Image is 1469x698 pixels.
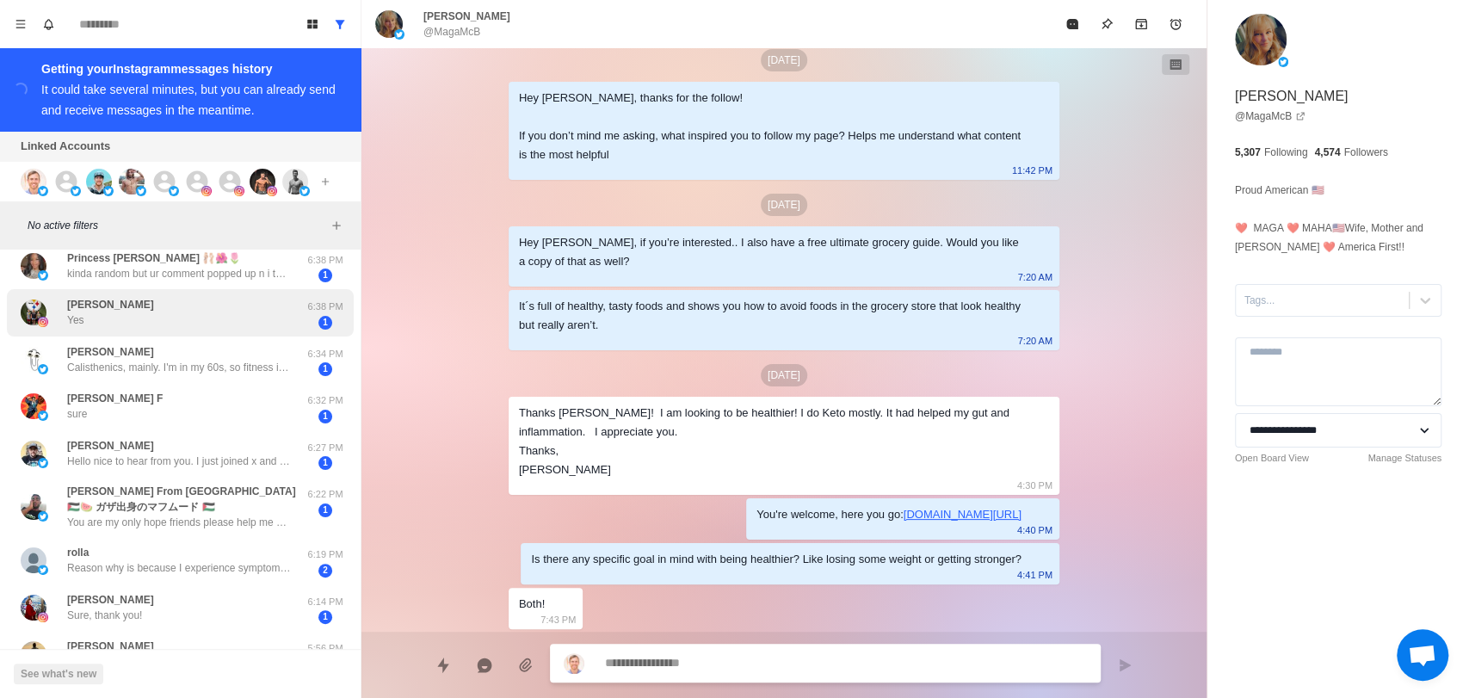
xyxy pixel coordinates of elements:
[21,547,46,573] img: picture
[67,297,154,312] p: [PERSON_NAME]
[304,253,347,268] p: 6:38 PM
[304,641,347,656] p: 5:56 PM
[67,312,84,328] p: Yes
[67,608,142,623] p: Sure, thank you!
[282,169,308,195] img: picture
[756,505,1022,524] div: You're welcome, here you go:
[38,411,48,421] img: picture
[1017,565,1052,584] p: 4:41 PM
[540,610,576,629] p: 7:43 PM
[761,49,807,71] p: [DATE]
[1158,7,1193,41] button: Add reminder
[761,364,807,386] p: [DATE]
[67,454,291,469] p: Hello nice to hear from you. I just joined x and don’t follow many people. I was searching all my...
[509,648,543,683] button: Add media
[375,10,403,38] img: picture
[21,253,46,279] img: picture
[299,10,326,38] button: Board View
[423,24,480,40] p: @MagaMcB
[1343,145,1387,160] p: Followers
[67,250,241,266] p: Princess [PERSON_NAME] 🩰🌺🌷
[318,564,332,578] span: 2
[1235,14,1287,65] img: picture
[21,641,46,667] img: picture
[304,441,347,455] p: 6:27 PM
[1108,648,1142,683] button: Send message
[86,169,112,195] img: picture
[38,186,48,196] img: picture
[1264,145,1308,160] p: Following
[21,595,46,621] img: picture
[531,550,1021,569] div: Is there any specific goal in mind with being healthier? Like losing some weight or getting stron...
[67,515,291,530] p: You are my only hope friends please help me my family is in great danger now they are hungry 😭💔 [...
[38,511,48,522] img: picture
[234,186,244,196] img: picture
[41,59,340,79] div: Getting your Instagram messages history
[67,391,163,406] p: [PERSON_NAME] F
[38,612,48,622] img: picture
[67,360,291,375] p: Calisthenics, mainly. I'm in my 60s, so fitness is essential now, and weights and gym-going don't...
[169,186,179,196] img: picture
[304,595,347,609] p: 6:14 PM
[14,664,103,684] button: See what's new
[426,648,460,683] button: Quick replies
[564,653,584,674] img: picture
[119,169,145,195] img: picture
[67,639,154,654] p: [PERSON_NAME]
[304,347,347,361] p: 6:34 PM
[67,484,304,515] p: [PERSON_NAME] From [GEOGRAPHIC_DATA] 🇵🇸🍉 ガザ出身のマフムード 🇵🇸
[315,171,336,192] button: Add account
[21,300,46,325] img: picture
[250,169,275,195] img: picture
[318,610,332,624] span: 1
[67,266,291,281] p: kinda random but ur comment popped up n i think ur local?? 😳 just getting into content stuff n ng...
[103,186,114,196] img: picture
[1278,57,1288,67] img: picture
[28,218,326,233] p: No active filters
[38,364,48,374] img: picture
[21,393,46,419] img: picture
[326,10,354,38] button: Show all conversations
[1124,7,1158,41] button: Archive
[1089,7,1124,41] button: Pin
[1017,331,1052,350] p: 7:20 AM
[21,347,46,373] img: picture
[67,560,291,576] p: Reason why is because I experience symptoms that indicate a compromised kidney but I want to get ...
[71,186,81,196] img: picture
[1314,145,1340,160] p: 4,574
[38,458,48,468] img: picture
[394,29,404,40] img: picture
[1367,451,1441,466] a: Manage Statuses
[1017,476,1052,495] p: 4:30 PM
[318,269,332,282] span: 1
[519,595,545,614] div: Both!
[519,89,1022,164] div: Hey [PERSON_NAME], thanks for the follow! If you don’t mind me asking, what inspired you to follo...
[67,545,89,560] p: rolla
[1012,161,1052,180] p: 11:42 PM
[38,317,48,327] img: picture
[326,215,347,236] button: Add filters
[1235,451,1309,466] a: Open Board View
[1235,86,1349,107] p: [PERSON_NAME]
[21,138,110,155] p: Linked Accounts
[519,297,1022,335] div: It´s full of healthy, tasty foods and shows you how to avoid foods in the grocery store that look...
[304,487,347,502] p: 6:22 PM
[41,83,336,117] div: It could take several minutes, but you can already send and receive messages in the meantime.
[423,9,510,24] p: [PERSON_NAME]
[1017,268,1052,287] p: 7:20 AM
[21,169,46,195] img: picture
[304,393,347,408] p: 6:32 PM
[318,316,332,330] span: 1
[67,438,154,454] p: [PERSON_NAME]
[1235,145,1261,160] p: 5,307
[304,300,347,314] p: 6:38 PM
[761,194,807,216] p: [DATE]
[38,565,48,575] img: picture
[318,456,332,470] span: 1
[1235,181,1441,256] p: Proud American 🇺🇲 ❤️ MAGA ❤️ MAHA🇺🇲Wife, Mother and [PERSON_NAME] ❤️ America First!!
[519,404,1022,479] div: Thanks [PERSON_NAME]! I am looking to be healthier! I do Keto mostly. It had helped my gut and in...
[67,344,154,360] p: [PERSON_NAME]
[1235,108,1305,124] a: @MagaMcB
[299,186,310,196] img: picture
[21,494,46,520] img: picture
